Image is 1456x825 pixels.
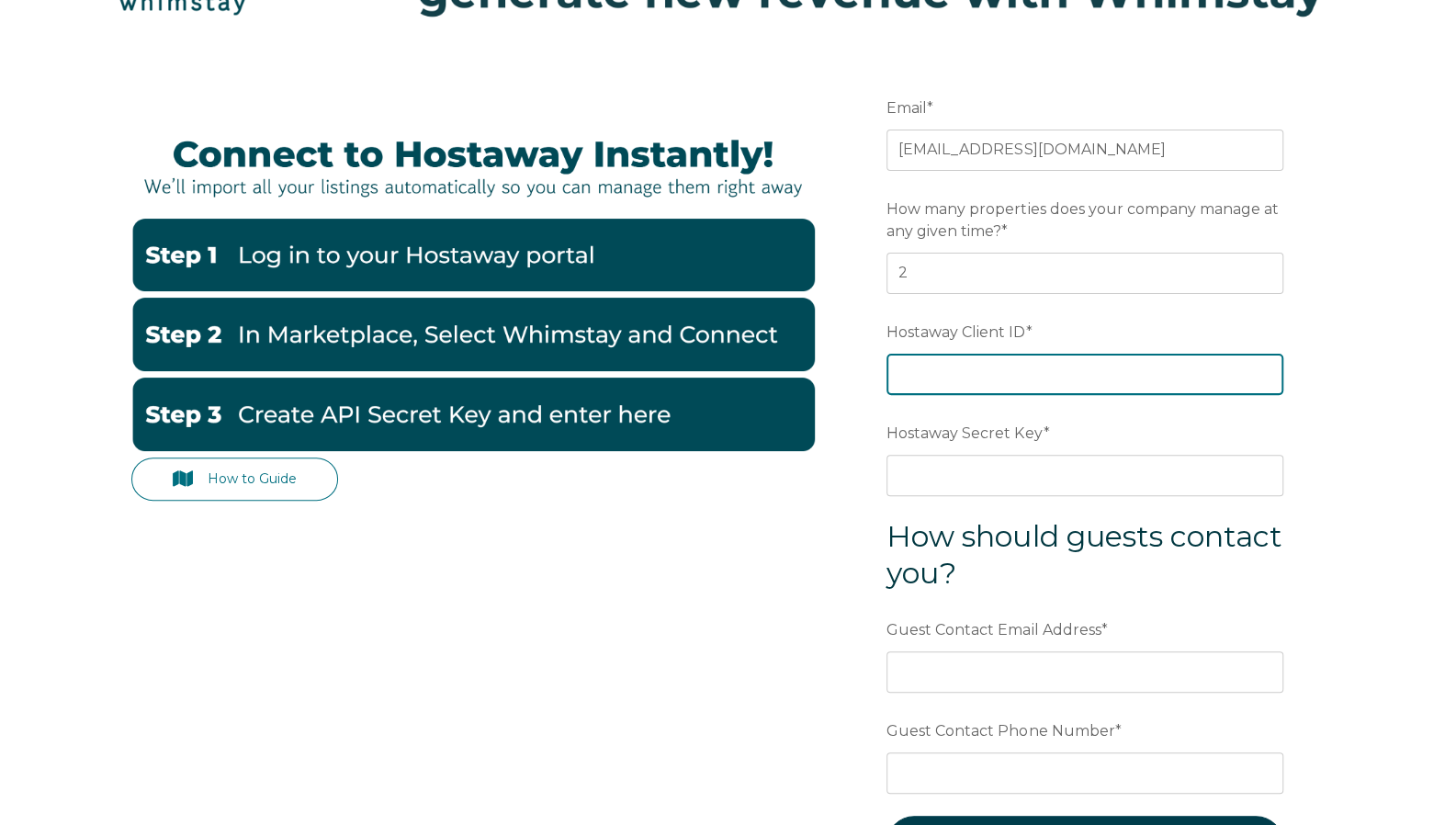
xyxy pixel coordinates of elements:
span: How should guests contact you? [886,518,1281,591]
span: Guest Contact Email Address [886,616,1100,644]
span: Email [886,94,927,122]
span: Hostaway Client ID [886,318,1025,346]
span: How many properties does your company manage at any given time? [886,195,1278,245]
img: Hostaway2 [131,298,815,371]
img: Hostaway3-1 [131,378,815,451]
img: Hostaway Banner [131,119,815,212]
span: Guest Contact Phone Number [886,717,1114,745]
img: Hostaway1 [131,219,815,292]
span: Hostaway Secret Key [886,419,1043,447]
a: How to Guide [131,458,339,501]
